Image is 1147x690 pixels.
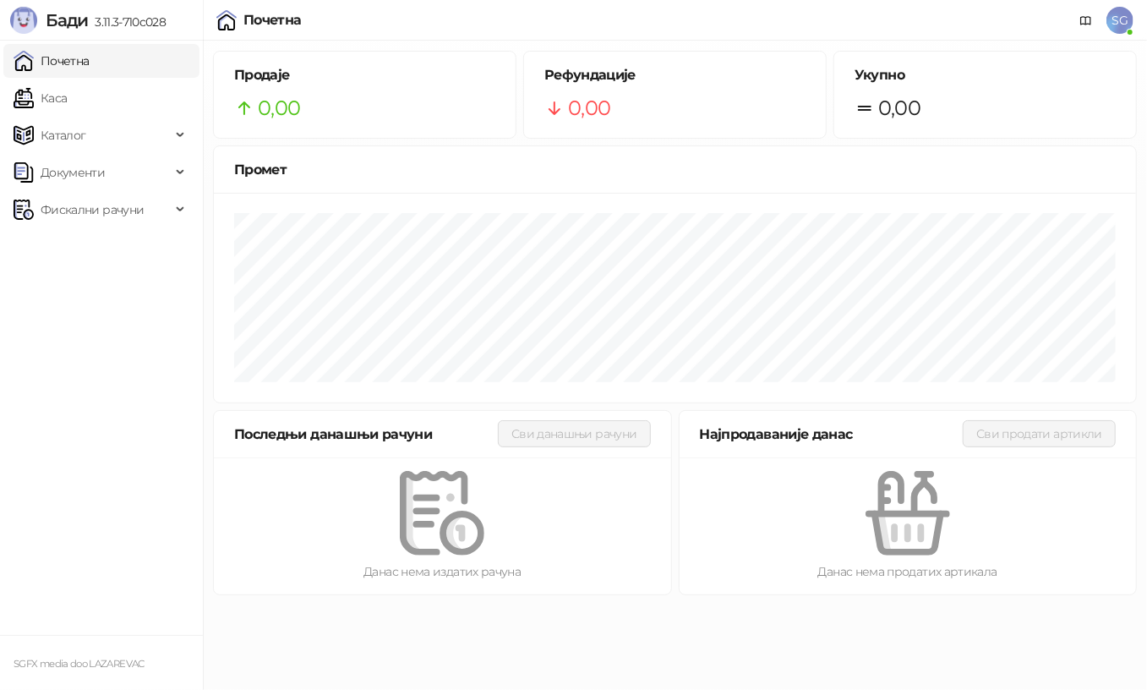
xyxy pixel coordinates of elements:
[855,65,1116,85] h5: Укупно
[14,81,67,115] a: Каса
[258,92,300,124] span: 0,00
[88,14,166,30] span: 3.11.3-710c028
[14,44,90,78] a: Почетна
[41,156,105,189] span: Документи
[46,10,88,30] span: Бади
[234,65,495,85] h5: Продаје
[1106,7,1133,34] span: SG
[41,118,86,152] span: Каталог
[544,65,806,85] h5: Рефундације
[878,92,920,124] span: 0,00
[14,658,145,670] small: SGFX media doo LAZAREVAC
[243,14,302,27] div: Почетна
[41,193,144,227] span: Фискални рачуни
[234,159,1116,180] div: Промет
[10,7,37,34] img: Logo
[707,562,1110,581] div: Данас нема продатих артикала
[1073,7,1100,34] a: Документација
[241,562,644,581] div: Данас нема издатих рачуна
[963,420,1116,447] button: Сви продати артикли
[234,424,498,445] div: Последњи данашњи рачуни
[700,424,964,445] div: Најпродаваније данас
[568,92,610,124] span: 0,00
[498,420,650,447] button: Сви данашњи рачуни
